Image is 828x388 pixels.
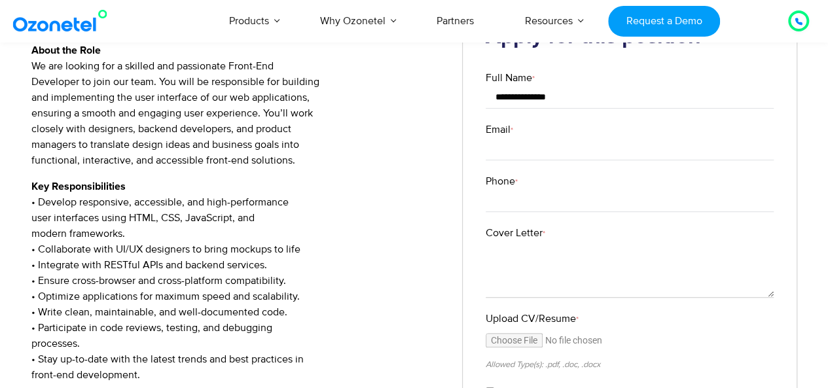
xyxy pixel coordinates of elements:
a: Request a Demo [608,6,720,37]
label: Phone [486,173,774,189]
strong: Key Responsibilities [31,181,126,192]
p: We are looking for a skilled and passionate Front-End Developer to join our team. You will be res... [31,43,443,168]
label: Upload CV/Resume [486,311,774,326]
strong: About the Role [31,45,101,56]
label: Full Name [486,70,774,86]
label: Email [486,122,774,137]
label: Cover Letter [486,225,774,241]
small: Allowed Type(s): .pdf, .doc, .docx [486,359,600,370]
p: • Develop responsive, accessible, and high-performance user interfaces using HTML, CSS, JavaScrip... [31,179,443,383]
